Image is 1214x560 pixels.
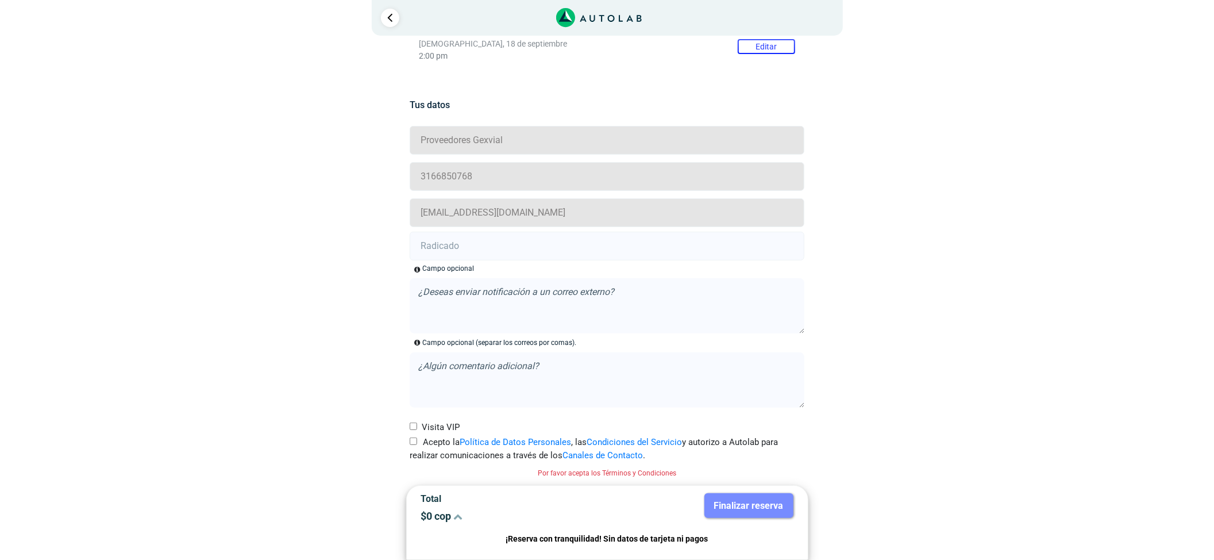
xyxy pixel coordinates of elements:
[556,11,642,22] a: Link al sitio de autolab
[410,438,417,445] input: Acepto laPolítica de Datos Personales, lasCondiciones del Servicioy autorizo a Autolab para reali...
[410,421,460,434] label: Visita VIP
[381,9,399,27] a: Ir al paso anterior
[410,232,804,260] input: Radicado
[421,493,599,504] p: Total
[410,99,804,110] h5: Tus datos
[419,51,795,61] p: 2:00 pm
[410,162,804,191] input: Celular
[421,510,599,522] p: $ 0 cop
[422,263,474,274] div: Campo opcional
[587,437,682,447] a: Condiciones del Servicio
[422,337,576,348] p: Campo opcional (separar los correos por comas).
[410,423,417,430] input: Visita VIP
[538,469,676,477] small: Por favor acepta los Términos y Condiciones
[704,493,793,518] button: Finalizar reserva
[562,450,643,461] a: Canales de Contacto
[738,39,795,54] button: Editar
[410,126,804,155] input: Nombre y apellido
[419,39,795,49] p: [DEMOGRAPHIC_DATA], 18 de septiembre
[410,436,804,462] label: Acepto la , las y autorizo a Autolab para realizar comunicaciones a través de los .
[421,532,793,546] p: ¡Reserva con tranquilidad! Sin datos de tarjeta ni pagos
[460,437,571,447] a: Política de Datos Personales
[410,198,804,227] input: Correo electrónico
